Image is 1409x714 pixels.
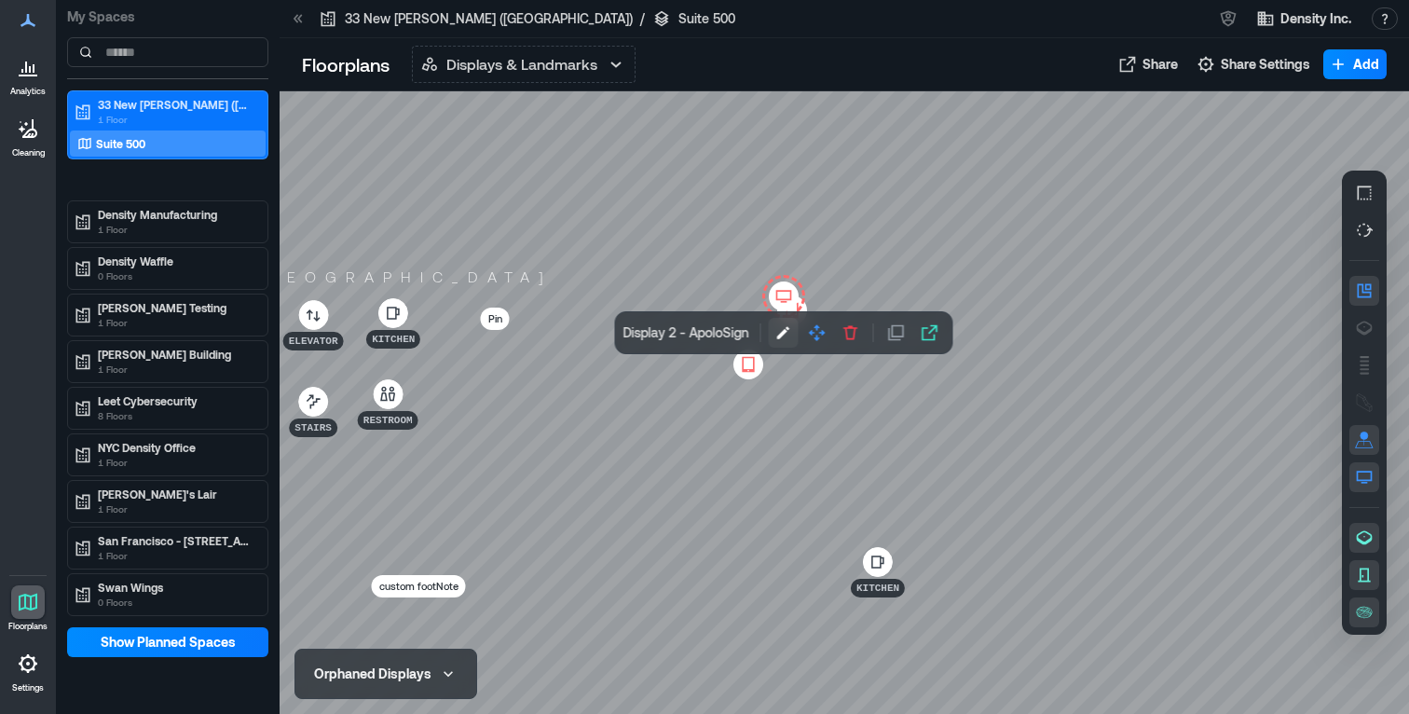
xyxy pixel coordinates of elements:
p: Pin [488,309,502,328]
p: 33 New [PERSON_NAME] ([GEOGRAPHIC_DATA]) [345,9,633,28]
button: Density Inc. [1251,4,1357,34]
button: Show Planned Spaces [67,627,268,657]
p: Kitchen [372,332,415,347]
p: 1 Floor [98,548,254,563]
p: 1 Floor [98,315,254,330]
p: Suite 500 [678,9,735,28]
p: Density Manufacturing [98,207,254,222]
p: Floorplans [302,51,390,77]
p: Stairs [294,420,332,435]
p: 1 Floor [98,362,254,377]
span: Density Inc. [1280,9,1351,28]
button: Orphaned Displays [307,661,465,687]
p: Density Waffle [98,254,254,268]
p: 1 Floor [98,501,254,516]
p: [PERSON_NAME] Building [98,347,254,362]
p: Leet Cybersecurity [98,393,254,408]
p: My Spaces [67,7,268,26]
p: 8 Floors [98,408,254,423]
p: Analytics [10,86,46,97]
p: custom footNote [379,577,458,596]
p: 1 Floor [98,112,254,127]
p: Restroom [363,413,413,428]
p: / [640,9,645,28]
p: 1 Floor [98,455,254,470]
p: [PERSON_NAME] Testing [98,300,254,315]
p: 0 Floors [98,595,254,610]
p: Swan Wings [98,580,254,595]
p: Elevator [289,334,338,349]
button: Displays & Landmarks [412,46,636,83]
a: Floorplans [3,580,53,638]
button: Share [1113,49,1183,79]
span: Share [1142,55,1178,74]
a: Cleaning [5,106,51,164]
p: Cleaning [12,147,45,158]
span: Share Settings [1221,55,1310,74]
p: 33 New [PERSON_NAME] ([GEOGRAPHIC_DATA]) [98,97,254,112]
span: Show Planned Spaces [101,633,236,652]
p: Suite 500 [96,136,145,151]
a: Analytics [5,45,51,103]
button: Share Settings [1191,49,1316,79]
div: Orphaned Displays [314,665,431,683]
p: [GEOGRAPHIC_DATA] [243,268,553,286]
p: San Francisco - [STREET_ADDRESS][PERSON_NAME] [98,533,254,548]
p: Display 2 - ApoloSign [623,323,749,342]
p: Floorplans [8,621,48,632]
button: Add [1323,49,1387,79]
p: NYC Density Office [98,440,254,455]
p: Displays & Landmarks [446,53,597,76]
a: Settings [6,641,50,699]
p: 0 Floors [98,268,254,283]
p: Kitchen [856,581,899,596]
p: 1 Floor [98,222,254,237]
p: Settings [12,682,44,693]
p: [PERSON_NAME]'s Lair [98,487,254,501]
